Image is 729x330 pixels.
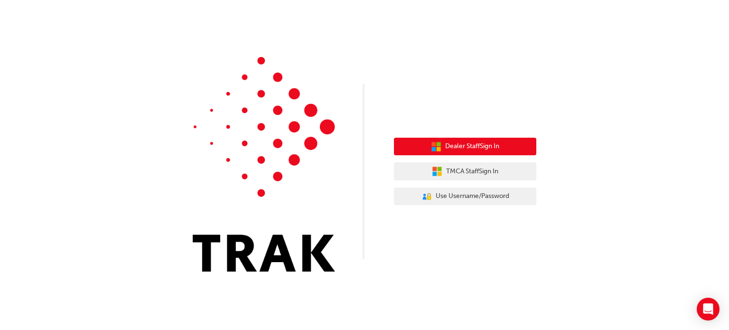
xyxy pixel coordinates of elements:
[445,141,499,152] span: Dealer Staff Sign In
[446,166,498,177] span: TMCA Staff Sign In
[193,57,335,272] img: Trak
[697,298,720,321] div: Open Intercom Messenger
[394,188,536,206] button: Use Username/Password
[394,138,536,156] button: Dealer StaffSign In
[436,191,509,202] span: Use Username/Password
[394,162,536,180] button: TMCA StaffSign In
